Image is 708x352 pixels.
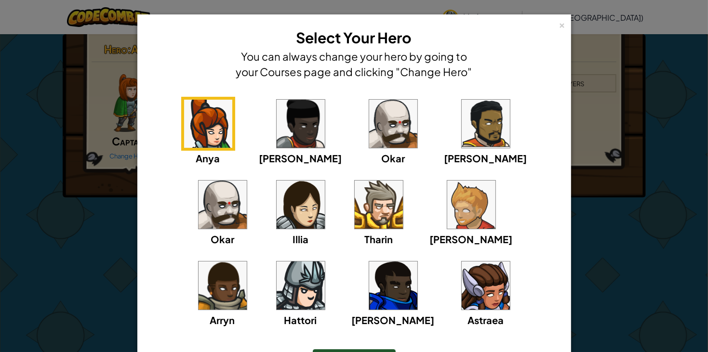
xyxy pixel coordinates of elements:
[234,27,475,49] h3: Select Your Hero
[184,100,232,148] img: portrait.png
[364,233,393,245] span: Tharin
[369,100,417,148] img: portrait.png
[462,261,510,310] img: portrait.png
[199,261,247,310] img: portrait.png
[277,261,325,310] img: portrait.png
[259,152,342,164] span: [PERSON_NAME]
[234,49,475,79] h4: You can always change your hero by going to your Courses page and clicking "Change Hero"
[447,181,495,229] img: portrait.png
[444,152,527,164] span: [PERSON_NAME]
[210,314,235,326] span: Arryn
[196,152,220,164] span: Anya
[355,181,403,229] img: portrait.png
[199,181,247,229] img: portrait.png
[468,314,504,326] span: Astraea
[369,261,417,310] img: portrait.png
[381,152,405,164] span: Okar
[293,233,308,245] span: Illia
[277,181,325,229] img: portrait.png
[284,314,317,326] span: Hattori
[462,100,510,148] img: portrait.png
[430,233,513,245] span: [PERSON_NAME]
[211,233,234,245] span: Okar
[277,100,325,148] img: portrait.png
[559,19,566,29] div: ×
[352,314,435,326] span: [PERSON_NAME]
